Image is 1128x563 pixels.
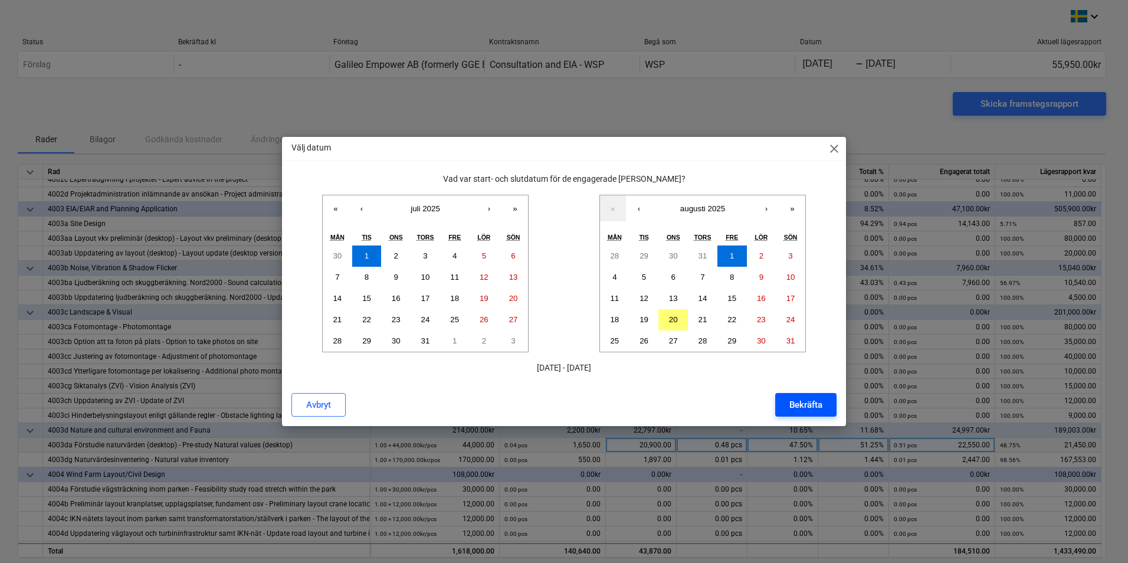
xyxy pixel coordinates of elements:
button: 28 juli 2025 [600,246,629,267]
abbr: 26 juli 2025 [480,315,488,324]
button: 25 juli 2025 [440,309,470,330]
button: » [779,195,805,221]
abbr: 20 juli 2025 [509,294,518,303]
abbr: 30 augusti 2025 [757,336,766,345]
button: 30 augusti 2025 [747,330,776,352]
button: 9 juli 2025 [381,267,411,288]
button: 14 juli 2025 [323,288,352,309]
abbr: 9 juli 2025 [394,273,398,281]
button: 23 augusti 2025 [747,309,776,330]
abbr: 25 juli 2025 [450,315,459,324]
button: 17 augusti 2025 [776,288,805,309]
button: › [753,195,779,221]
abbr: 28 augusti 2025 [699,336,707,345]
abbr: 15 augusti 2025 [727,294,736,303]
abbr: 30 juni 2025 [333,251,342,260]
button: 15 juli 2025 [352,288,382,309]
button: 1 juli 2025 [352,246,382,267]
abbr: 16 augusti 2025 [757,294,766,303]
button: 21 augusti 2025 [688,309,717,330]
abbr: 5 augusti 2025 [642,273,646,281]
button: 30 juli 2025 [381,330,411,352]
abbr: 13 augusti 2025 [669,294,678,303]
button: 12 juli 2025 [470,267,499,288]
button: 27 juli 2025 [499,309,528,330]
abbr: 23 augusti 2025 [757,315,766,324]
button: 23 juli 2025 [381,309,411,330]
button: 19 juli 2025 [470,288,499,309]
abbr: 11 augusti 2025 [610,294,619,303]
button: 11 juli 2025 [440,267,470,288]
abbr: 16 juli 2025 [392,294,401,303]
button: 2 augusti 2025 [747,246,776,267]
button: 17 juli 2025 [411,288,440,309]
button: 22 augusti 2025 [717,309,747,330]
button: ‹ [349,195,375,221]
button: 26 juli 2025 [470,309,499,330]
button: 29 juli 2025 [352,330,382,352]
abbr: 29 augusti 2025 [727,336,736,345]
button: 24 augusti 2025 [776,309,805,330]
abbr: 9 augusti 2025 [759,273,763,281]
button: 8 juli 2025 [352,267,382,288]
abbr: 30 juli 2025 [669,251,678,260]
abbr: 31 juli 2025 [699,251,707,260]
abbr: 26 augusti 2025 [640,336,648,345]
button: » [502,195,528,221]
abbr: 24 juli 2025 [421,315,430,324]
button: 1 augusti 2025 [440,330,470,352]
button: 19 augusti 2025 [629,309,659,330]
abbr: 21 augusti 2025 [699,315,707,324]
abbr: 5 juli 2025 [482,251,486,260]
button: 21 juli 2025 [323,309,352,330]
button: › [476,195,502,221]
abbr: 19 juli 2025 [480,294,488,303]
abbr: 21 juli 2025 [333,315,342,324]
button: « [600,195,626,221]
button: 8 augusti 2025 [717,267,747,288]
abbr: 13 juli 2025 [509,273,518,281]
p: Vad var start- och slutdatum för de engagerade [PERSON_NAME]? [291,173,837,185]
button: augusti 2025 [652,195,753,221]
abbr: 1 augusti 2025 [730,251,734,260]
button: 12 augusti 2025 [629,288,659,309]
abbr: 18 augusti 2025 [610,315,619,324]
abbr: 8 augusti 2025 [730,273,734,281]
abbr: 31 juli 2025 [421,336,430,345]
span: close [827,142,841,156]
abbr: 10 augusti 2025 [786,273,795,281]
button: 31 augusti 2025 [776,330,805,352]
abbr: 6 augusti 2025 [671,273,676,281]
abbr: torsdag [694,234,711,241]
abbr: 18 juli 2025 [450,294,459,303]
abbr: onsdag [667,234,680,241]
button: 28 augusti 2025 [688,330,717,352]
button: 24 juli 2025 [411,309,440,330]
abbr: torsdag [417,234,434,241]
abbr: 7 juli 2025 [335,273,339,281]
button: 5 augusti 2025 [629,267,659,288]
button: 1 augusti 2025 [717,246,747,267]
abbr: lördag [755,234,768,241]
abbr: 10 juli 2025 [421,273,430,281]
abbr: 3 augusti 2025 [788,251,792,260]
abbr: 24 augusti 2025 [786,315,795,324]
abbr: 7 augusti 2025 [700,273,704,281]
button: 3 juli 2025 [411,246,440,267]
abbr: 17 juli 2025 [421,294,430,303]
abbr: 17 augusti 2025 [786,294,795,303]
abbr: 28 juli 2025 [610,251,619,260]
abbr: 14 juli 2025 [333,294,342,303]
button: 22 juli 2025 [352,309,382,330]
abbr: 1 juli 2025 [365,251,369,260]
button: 4 juli 2025 [440,246,470,267]
p: Välj datum [291,142,331,154]
abbr: 3 juli 2025 [423,251,427,260]
button: ‹ [626,195,652,221]
button: 20 augusti 2025 [658,309,688,330]
abbr: 22 augusti 2025 [727,315,736,324]
button: 16 juli 2025 [381,288,411,309]
button: 15 augusti 2025 [717,288,747,309]
button: Avbryt [291,393,346,417]
button: 26 augusti 2025 [629,330,659,352]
